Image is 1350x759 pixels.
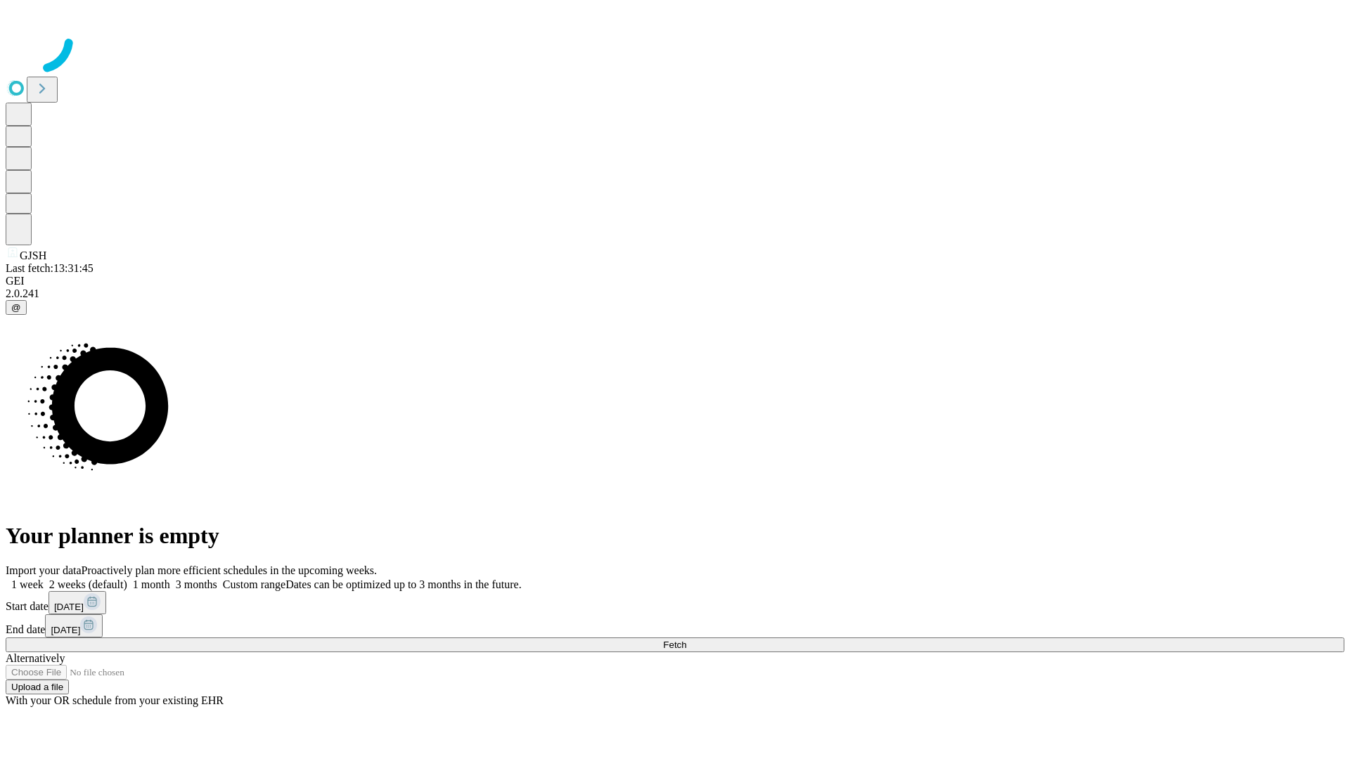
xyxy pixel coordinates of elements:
[176,578,217,590] span: 3 months
[51,625,80,635] span: [DATE]
[133,578,170,590] span: 1 month
[6,275,1344,287] div: GEI
[11,302,21,313] span: @
[6,300,27,315] button: @
[6,637,1344,652] button: Fetch
[20,249,46,261] span: GJSH
[6,694,224,706] span: With your OR schedule from your existing EHR
[11,578,44,590] span: 1 week
[663,640,686,650] span: Fetch
[6,564,82,576] span: Import your data
[49,591,106,614] button: [DATE]
[6,262,94,274] span: Last fetch: 13:31:45
[6,523,1344,549] h1: Your planner is empty
[54,602,84,612] span: [DATE]
[49,578,127,590] span: 2 weeks (default)
[6,652,65,664] span: Alternatively
[285,578,521,590] span: Dates can be optimized up to 3 months in the future.
[6,287,1344,300] div: 2.0.241
[45,614,103,637] button: [DATE]
[6,614,1344,637] div: End date
[223,578,285,590] span: Custom range
[6,680,69,694] button: Upload a file
[82,564,377,576] span: Proactively plan more efficient schedules in the upcoming weeks.
[6,591,1344,614] div: Start date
